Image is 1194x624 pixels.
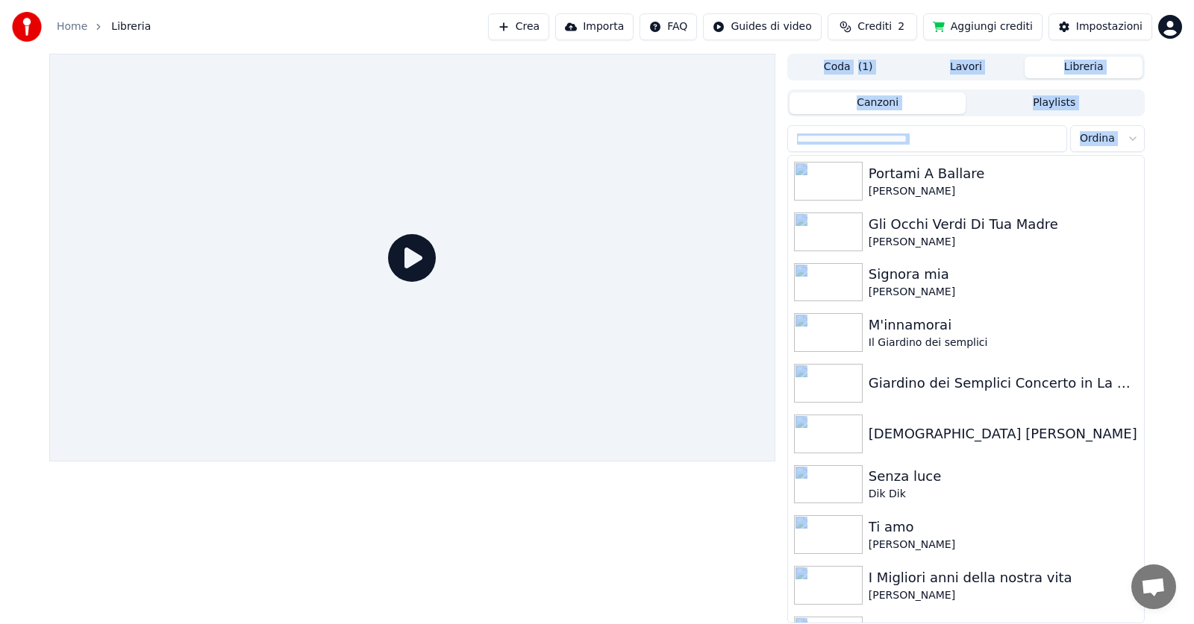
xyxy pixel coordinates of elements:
button: Lavori [907,57,1025,78]
button: Aggiungi crediti [923,13,1043,40]
div: Portami A Ballare [869,163,1138,184]
span: Libreria [111,19,151,34]
div: Senza luce [869,466,1138,487]
button: Importa [555,13,634,40]
nav: breadcrumb [57,19,151,34]
img: youka [12,12,42,42]
div: Gli Occhi Verdi Di Tua Madre [869,214,1138,235]
span: Ordina [1080,131,1115,146]
button: Impostazioni [1048,13,1152,40]
span: 2 [898,19,904,34]
button: Crea [488,13,549,40]
button: FAQ [640,13,697,40]
div: Giardino dei Semplici Concerto in La minore [869,373,1138,394]
span: Crediti [857,19,892,34]
a: Home [57,19,87,34]
span: ( 1 ) [858,60,873,75]
div: [PERSON_NAME] [869,538,1138,552]
div: [PERSON_NAME] [869,285,1138,300]
button: Canzoni [790,92,966,114]
div: [PERSON_NAME] [869,235,1138,250]
button: Playlists [966,92,1143,114]
div: M'innamorai [869,315,1138,335]
div: Aprire la chat [1131,564,1176,609]
button: Crediti2 [828,13,917,40]
button: Libreria [1025,57,1143,78]
div: [DEMOGRAPHIC_DATA] [PERSON_NAME] [869,423,1138,444]
div: [PERSON_NAME] [869,184,1138,199]
button: Coda [790,57,907,78]
div: I Migliori anni della nostra vita [869,567,1138,588]
div: Dik Dik [869,487,1138,502]
div: Il Giardino dei semplici [869,335,1138,350]
div: [PERSON_NAME] [869,588,1138,603]
button: Guides di video [703,13,821,40]
div: Impostazioni [1076,19,1143,34]
div: Ti amo [869,517,1138,538]
div: Signora mia [869,264,1138,285]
